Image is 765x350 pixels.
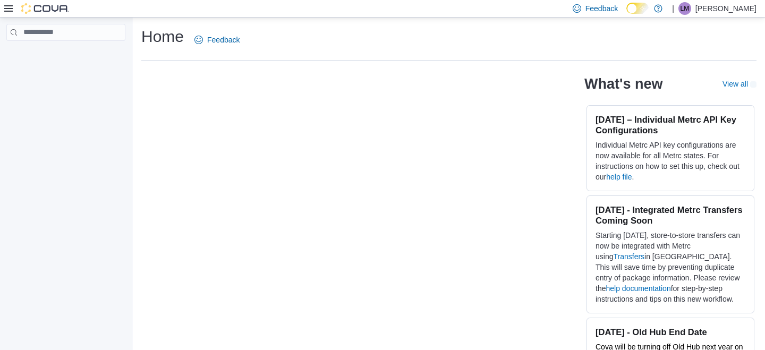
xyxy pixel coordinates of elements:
h3: [DATE] - Old Hub End Date [596,327,745,337]
span: LM [681,2,690,15]
h1: Home [141,26,184,47]
nav: Complex example [6,43,125,69]
span: Feedback [207,35,240,45]
a: help documentation [606,284,670,293]
a: Transfers [613,252,644,261]
h3: [DATE] - Integrated Metrc Transfers Coming Soon [596,204,745,226]
p: | [672,2,674,15]
h3: [DATE] – Individual Metrc API Key Configurations [596,114,745,135]
h2: What's new [584,75,662,92]
div: Logan Marston [678,2,691,15]
p: Starting [DATE], store-to-store transfers can now be integrated with Metrc using in [GEOGRAPHIC_D... [596,230,745,304]
a: View allExternal link [722,80,756,88]
a: help file [606,173,632,181]
input: Dark Mode [626,3,649,14]
svg: External link [750,81,756,88]
p: Individual Metrc API key configurations are now available for all Metrc states. For instructions ... [596,140,745,182]
a: Feedback [190,29,244,50]
p: [PERSON_NAME] [695,2,756,15]
img: Cova [21,3,69,14]
span: Feedback [585,3,618,14]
